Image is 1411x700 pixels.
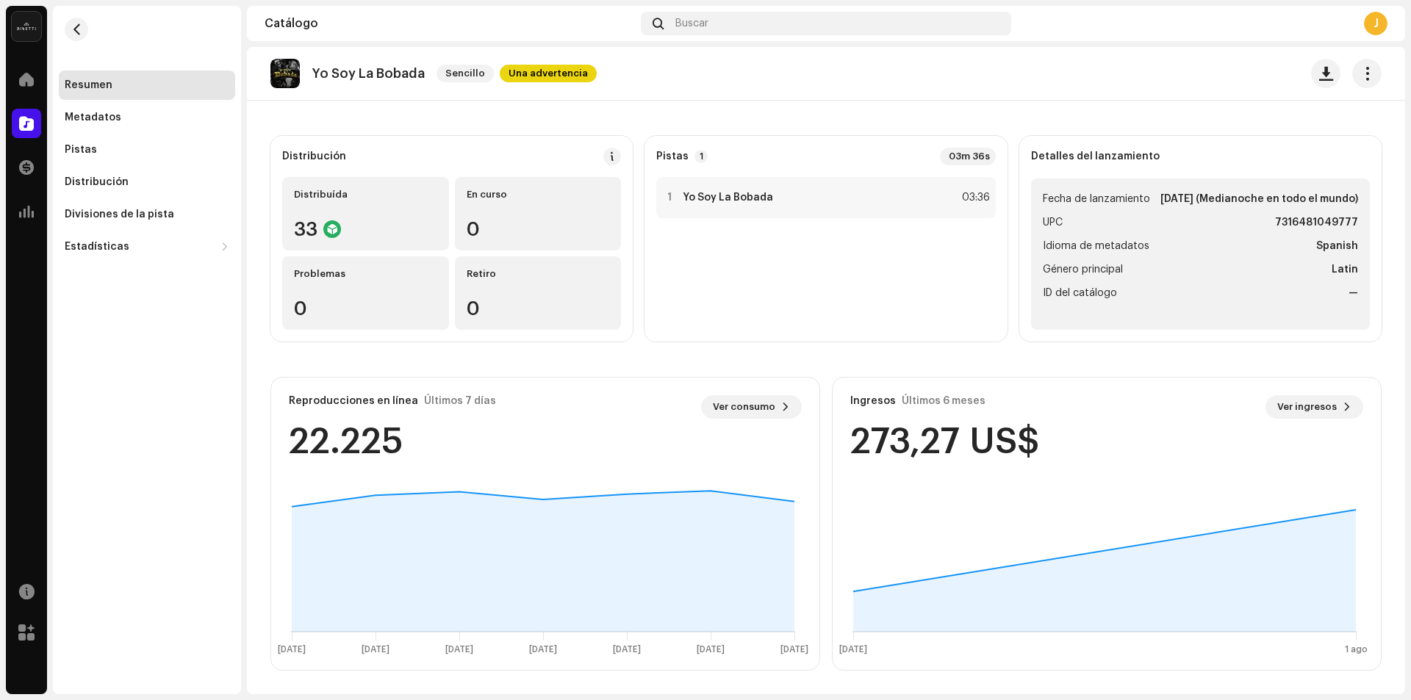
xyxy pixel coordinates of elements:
[362,645,389,654] text: [DATE]
[1265,395,1363,419] button: Ver ingresos
[713,392,775,422] span: Ver consumo
[65,144,97,156] div: Pistas
[265,18,635,29] div: Catálogo
[294,189,437,201] div: Distribuída
[1043,284,1117,302] span: ID del catálogo
[289,395,418,407] div: Reproducciones en línea
[500,65,597,82] span: Una advertencia
[59,103,235,132] re-m-nav-item: Metadatos
[294,268,437,280] div: Problemas
[1364,12,1387,35] div: J
[1332,261,1358,278] strong: Latin
[424,395,496,407] div: Últimos 7 días
[59,200,235,229] re-m-nav-item: Divisiones de la pista
[1043,214,1063,231] span: UPC
[65,241,129,253] div: Estadísticas
[1277,392,1337,422] span: Ver ingresos
[59,232,235,261] re-m-nav-dropdown: Estadísticas
[958,189,990,206] div: 03:36
[278,645,306,654] text: [DATE]
[270,59,300,88] img: 1dfb8fb5-119a-48ae-a9ae-9d75d3076604
[65,79,112,91] div: Resumen
[529,645,557,654] text: [DATE]
[1043,237,1149,255] span: Idioma de metadatos
[1345,645,1368,654] text: 1 ago
[59,71,235,100] re-m-nav-item: Resumen
[65,112,121,123] div: Metadatos
[1316,237,1358,255] strong: Spanish
[1275,214,1358,231] strong: 7316481049777
[902,395,985,407] div: Últimos 6 meses
[467,189,610,201] div: En curso
[675,18,708,29] span: Buscar
[65,209,174,220] div: Divisiones de la pista
[467,268,610,280] div: Retiro
[1349,284,1358,302] strong: —
[701,395,802,419] button: Ver consumo
[65,176,129,188] div: Distribución
[1043,261,1123,278] span: Género principal
[683,192,773,203] strong: Yo Soy La Bobada
[1043,190,1150,208] span: Fecha de lanzamiento
[780,645,808,654] text: [DATE]
[437,65,494,82] span: Sencillo
[312,66,425,82] p: Yo Soy La Bobada
[59,135,235,165] re-m-nav-item: Pistas
[839,645,867,654] text: [DATE]
[1160,190,1358,208] strong: [DATE] (Medianoche en todo el mundo)
[697,645,725,654] text: [DATE]
[59,167,235,197] re-m-nav-item: Distribución
[613,645,641,654] text: [DATE]
[850,395,896,407] div: Ingresos
[445,645,473,654] text: [DATE]
[12,12,41,41] img: 02a7c2d3-3c89-4098-b12f-2ff2945c95ee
